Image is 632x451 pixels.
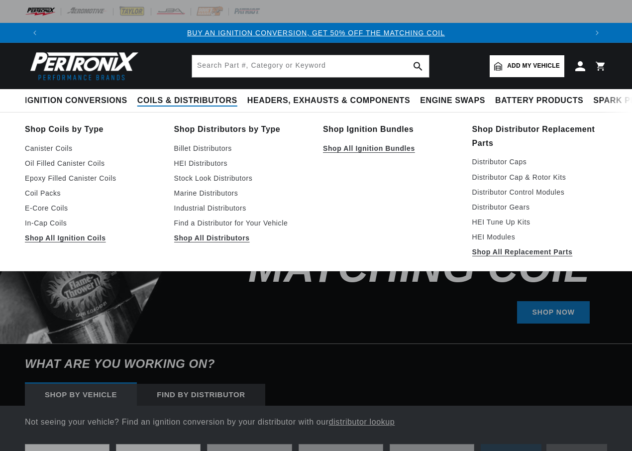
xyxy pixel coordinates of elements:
[472,201,608,213] a: Distributor Gears
[174,232,310,244] a: Shop All Distributors
[174,157,310,169] a: HEI Distributors
[472,246,608,258] a: Shop All Replacement Parts
[329,418,395,426] a: distributor lookup
[495,96,583,106] span: Battery Products
[517,301,590,324] a: SHOP NOW
[472,216,608,228] a: HEI Tune Up Kits
[507,61,560,71] span: Add my vehicle
[242,89,415,113] summary: Headers, Exhausts & Components
[420,96,485,106] span: Engine Swaps
[137,96,237,106] span: Coils & Distributors
[472,231,608,243] a: HEI Modules
[132,89,242,113] summary: Coils & Distributors
[45,27,587,38] div: Announcement
[472,156,608,168] a: Distributor Caps
[472,171,608,183] a: Distributor Cap & Rotor Kits
[174,202,310,214] a: Industrial Distributors
[407,55,429,77] button: search button
[25,232,160,244] a: Shop All Ignition Coils
[323,142,458,154] a: Shop All Ignition Bundles
[174,187,310,199] a: Marine Distributors
[192,55,429,77] input: Search Part #, Category or Keyword
[472,186,608,198] a: Distributor Control Modules
[25,384,137,406] div: Shop by vehicle
[25,96,127,106] span: Ignition Conversions
[25,217,160,229] a: In-Cap Coils
[25,157,160,169] a: Oil Filled Canister Coils
[25,416,607,429] p: Not seeing your vehicle? Find an ignition conversion by your distributor with our
[415,89,490,113] summary: Engine Swaps
[490,55,564,77] a: Add my vehicle
[174,217,310,229] a: Find a Distributor for Your Vehicle
[490,89,588,113] summary: Battery Products
[25,89,132,113] summary: Ignition Conversions
[164,141,590,285] h2: Buy an Ignition Conversion, Get 50% off the Matching Coil
[25,142,160,154] a: Canister Coils
[247,96,410,106] span: Headers, Exhausts & Components
[137,384,265,406] div: Find by Distributor
[174,172,310,184] a: Stock Look Distributors
[45,27,587,38] div: 1 of 3
[25,49,139,83] img: Pertronix
[25,172,160,184] a: Epoxy Filled Canister Coils
[25,202,160,214] a: E-Core Coils
[25,23,45,43] button: Translation missing: en.sections.announcements.previous_announcement
[323,122,458,136] a: Shop Ignition Bundles
[25,122,160,136] a: Shop Coils by Type
[472,122,608,150] a: Shop Distributor Replacement Parts
[587,23,607,43] button: Translation missing: en.sections.announcements.next_announcement
[174,142,310,154] a: Billet Distributors
[174,122,310,136] a: Shop Distributors by Type
[187,29,445,37] a: BUY AN IGNITION CONVERSION, GET 50% OFF THE MATCHING COIL
[25,187,160,199] a: Coil Packs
